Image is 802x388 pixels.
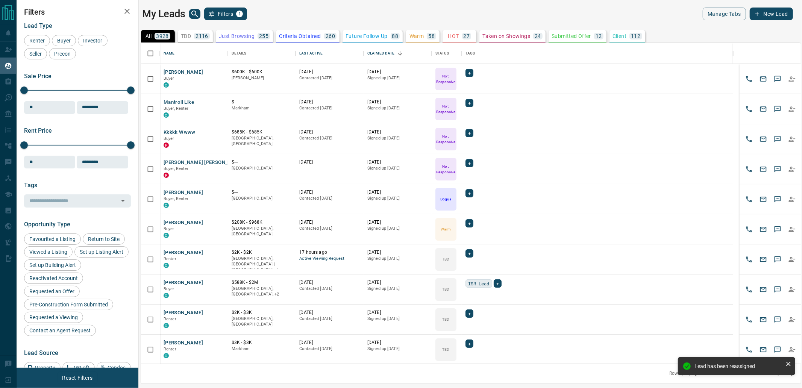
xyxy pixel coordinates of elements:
[232,99,292,105] p: $---
[232,129,292,135] p: $685K - $685K
[279,33,321,39] p: Criteria Obtained
[432,43,462,64] div: Status
[367,129,428,135] p: [DATE]
[631,33,640,39] p: 112
[758,133,769,145] button: Email
[232,165,292,171] p: [GEOGRAPHIC_DATA]
[786,314,797,325] button: Reallocate
[760,165,767,173] svg: Email
[232,286,292,297] p: Midtown | Central, Toronto
[367,256,428,262] p: Signed up [DATE]
[299,279,360,286] p: [DATE]
[105,365,128,371] span: Condos
[164,76,174,81] span: Buyer
[442,347,449,352] p: TBD
[743,284,755,295] button: Call
[788,256,796,263] svg: Reallocate
[27,38,47,44] span: Renter
[774,165,781,173] svg: Sms
[743,254,755,265] button: Call
[468,129,471,137] span: +
[465,189,473,197] div: +
[774,256,781,263] svg: Sms
[232,279,292,286] p: $588K - $2M
[772,164,783,175] button: SMS
[758,314,769,325] button: Email
[164,159,244,166] button: [PERSON_NAME] [PERSON_NAME]
[299,249,360,256] p: 17 hours ago
[62,362,95,373] div: MrLoft
[758,284,769,295] button: Email
[164,353,169,358] div: condos.ca
[786,254,797,265] button: Reallocate
[758,224,769,235] button: Email
[786,164,797,175] button: Reallocate
[535,33,541,39] p: 24
[760,135,767,143] svg: Email
[496,280,499,287] span: +
[164,43,175,64] div: Name
[435,43,449,64] div: Status
[788,196,796,203] svg: Reallocate
[788,346,796,353] svg: Reallocate
[346,33,387,39] p: Future Follow Up
[694,363,782,369] div: Lead has been reassigned
[367,196,428,202] p: Signed up [DATE]
[774,75,781,83] svg: Sms
[367,309,428,316] p: [DATE]
[745,196,753,203] svg: Call
[758,194,769,205] button: Email
[71,365,92,371] span: MrLoft
[786,133,797,145] button: Reallocate
[442,317,449,322] p: TBD
[24,8,131,17] h2: Filters
[24,48,47,59] div: Seller
[232,135,292,147] p: [GEOGRAPHIC_DATA], [GEOGRAPHIC_DATA]
[24,35,50,46] div: Renter
[436,164,456,175] p: Not Responsive
[788,165,796,173] svg: Reallocate
[743,133,755,145] button: Call
[465,129,473,137] div: +
[164,286,174,291] span: Buyer
[52,51,73,57] span: Precon
[745,286,753,293] svg: Call
[367,339,428,346] p: [DATE]
[299,219,360,226] p: [DATE]
[24,221,70,228] span: Opportunity Type
[181,33,191,39] p: TBD
[772,194,783,205] button: SMS
[232,339,292,346] p: $3K - $3K
[189,9,200,19] button: search button
[164,106,189,111] span: Buyer, Renter
[299,286,360,292] p: Contacted [DATE]
[164,309,203,317] button: [PERSON_NAME]
[232,189,292,196] p: $---
[299,256,360,262] span: Active Viewing Request
[77,249,126,255] span: Set up Listing Alert
[164,323,169,328] div: condos.ca
[24,312,83,323] div: Requested a Viewing
[27,262,79,268] span: Set up Building Alert
[786,103,797,115] button: Reallocate
[367,189,428,196] p: [DATE]
[468,69,471,77] span: +
[465,249,473,258] div: +
[468,340,471,347] span: +
[80,38,105,44] span: Investor
[441,226,450,232] p: Warm
[299,99,360,105] p: [DATE]
[164,263,169,268] div: condos.ca
[232,105,292,111] p: Markham
[788,316,796,323] svg: Reallocate
[465,339,473,348] div: +
[52,35,76,46] div: Buyer
[774,316,781,323] svg: Sms
[772,73,783,85] button: SMS
[669,370,701,377] p: Rows per page:
[24,273,83,284] div: Reactivated Account
[299,75,360,81] p: Contacted [DATE]
[774,105,781,113] svg: Sms
[299,135,360,141] p: Contacted [DATE]
[448,33,459,39] p: HOT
